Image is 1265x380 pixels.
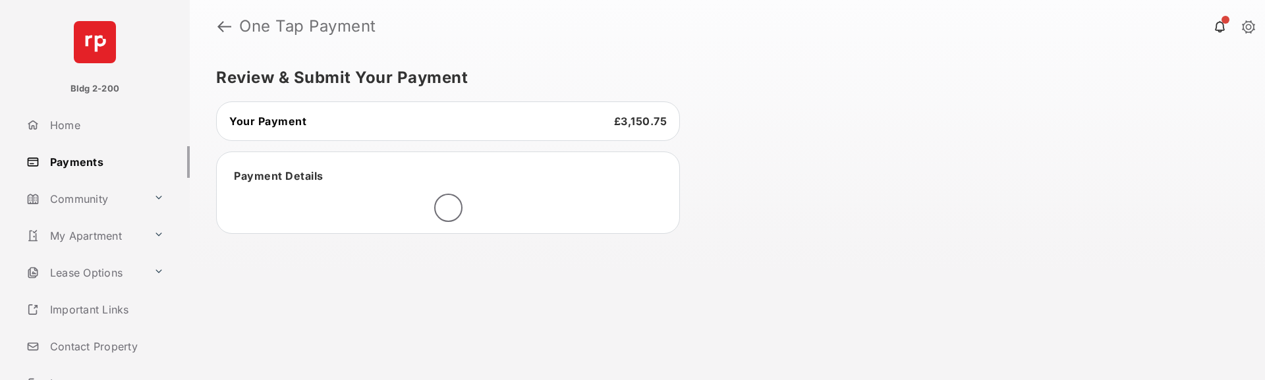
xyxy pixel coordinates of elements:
p: Bldg 2-200 [70,82,119,95]
span: Payment Details [234,169,323,182]
a: Contact Property [21,331,190,362]
h5: Review & Submit Your Payment [216,70,1228,86]
a: Lease Options [21,257,148,288]
span: £3,150.75 [614,115,667,128]
a: Home [21,109,190,141]
a: Payments [21,146,190,178]
a: Important Links [21,294,169,325]
a: Community [21,183,148,215]
strong: One Tap Payment [239,18,376,34]
a: My Apartment [21,220,148,252]
span: Your Payment [229,115,306,128]
img: svg+xml;base64,PHN2ZyB4bWxucz0iaHR0cDovL3d3dy53My5vcmcvMjAwMC9zdmciIHdpZHRoPSI2NCIgaGVpZ2h0PSI2NC... [74,21,116,63]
